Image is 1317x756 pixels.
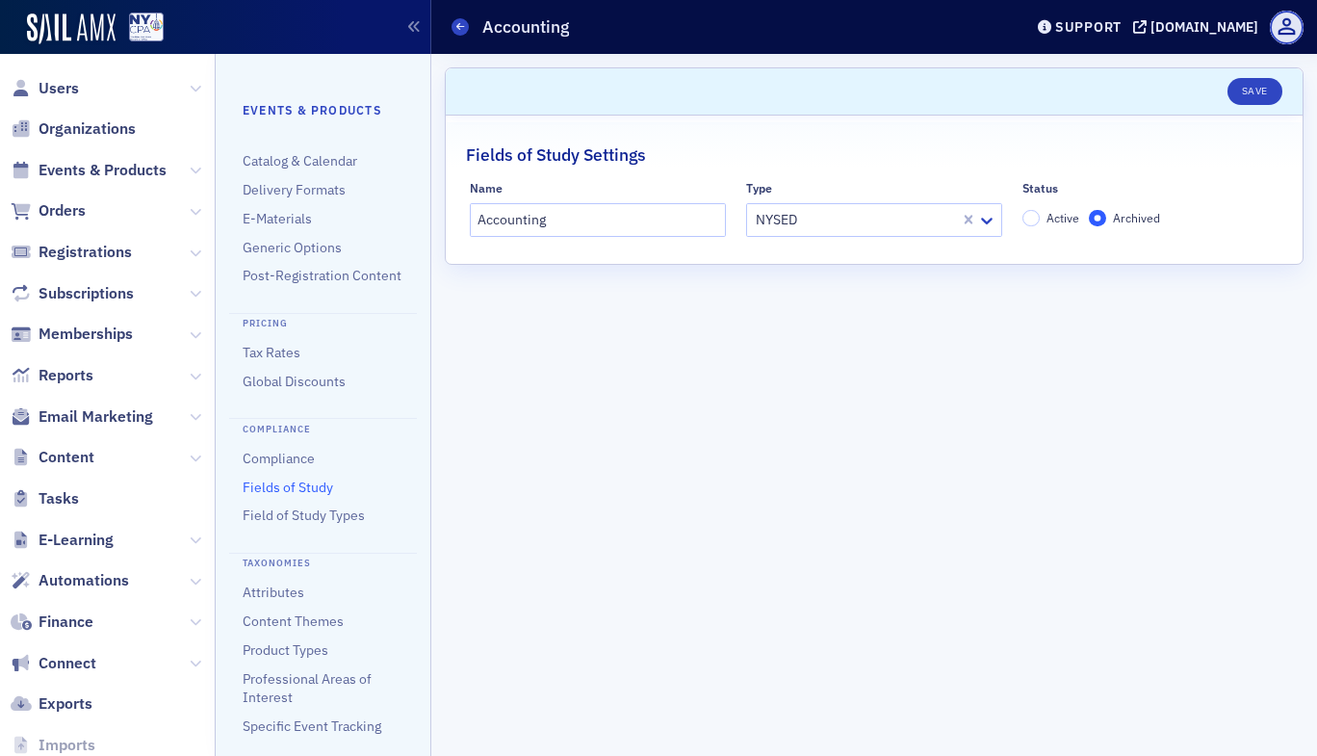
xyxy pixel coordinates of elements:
[1227,78,1282,105] button: Save
[11,612,93,633] a: Finance
[129,13,164,42] img: SailAMX
[243,373,346,390] a: Global Discounts
[1022,181,1058,196] div: Status
[1150,18,1258,36] div: [DOMAIN_NAME]
[39,612,93,633] span: Finance
[1270,11,1304,44] span: Profile
[11,242,132,263] a: Registrations
[470,181,503,196] div: Name
[229,418,417,436] h4: Compliance
[39,118,136,140] span: Organizations
[1022,210,1040,227] input: Active
[116,13,164,45] a: View Homepage
[39,570,129,591] span: Automations
[1089,210,1106,227] input: Archived
[243,641,328,659] a: Product Types
[39,693,92,715] span: Exports
[39,735,95,756] span: Imports
[39,447,94,468] span: Content
[39,324,133,345] span: Memberships
[39,406,153,428] span: Email Marketing
[27,13,116,44] img: SailAMX
[243,152,357,169] a: Catalog & Calendar
[243,267,401,284] a: Post-Registration Content
[39,160,167,181] span: Events & Products
[11,406,153,428] a: Email Marketing
[11,693,92,715] a: Exports
[39,530,114,551] span: E-Learning
[466,143,646,168] h2: Fields of Study Settings
[11,447,94,468] a: Content
[243,101,403,118] h4: Events & Products
[11,530,114,551] a: E-Learning
[39,242,132,263] span: Registrations
[11,365,93,386] a: Reports
[39,653,96,674] span: Connect
[11,118,136,140] a: Organizations
[1133,20,1265,34] button: [DOMAIN_NAME]
[243,479,333,496] a: Fields of Study
[243,717,381,735] a: Specific Event Tracking
[11,283,134,304] a: Subscriptions
[243,344,300,361] a: Tax Rates
[11,735,95,756] a: Imports
[11,200,86,222] a: Orders
[746,181,772,196] div: Type
[1113,210,1160,225] span: Archived
[482,15,569,39] h1: Accounting
[39,200,86,222] span: Orders
[243,613,344,630] a: Content Themes
[229,313,417,331] h4: Pricing
[243,450,315,467] a: Compliance
[1046,210,1079,225] span: Active
[39,283,134,304] span: Subscriptions
[243,670,372,706] a: Professional Areas of Interest
[11,488,79,509] a: Tasks
[243,181,346,198] a: Delivery Formats
[11,324,133,345] a: Memberships
[1055,18,1122,36] div: Support
[39,365,93,386] span: Reports
[11,78,79,99] a: Users
[39,488,79,509] span: Tasks
[11,570,129,591] a: Automations
[39,78,79,99] span: Users
[229,553,417,571] h4: Taxonomies
[243,239,342,256] a: Generic Options
[243,210,312,227] a: E-Materials
[243,584,304,601] a: Attributes
[11,160,167,181] a: Events & Products
[243,507,365,524] a: Field of Study Types
[11,653,96,674] a: Connect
